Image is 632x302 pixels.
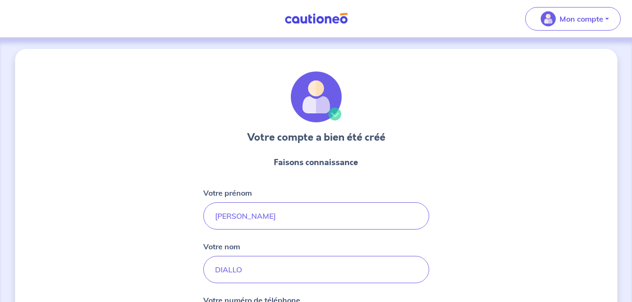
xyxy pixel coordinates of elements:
img: Cautioneo [281,13,352,24]
img: illu_account_valid_menu.svg [541,11,556,26]
p: Faisons connaissance [274,156,358,168]
p: Votre prénom [203,187,252,199]
button: illu_account_valid_menu.svgMon compte [525,7,621,31]
input: Doe [203,256,429,283]
h3: Votre compte a bien été créé [247,130,385,145]
p: Mon compte [560,13,603,24]
img: illu_account_valid.svg [291,72,342,122]
p: Votre nom [203,241,240,252]
input: John [203,202,429,230]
